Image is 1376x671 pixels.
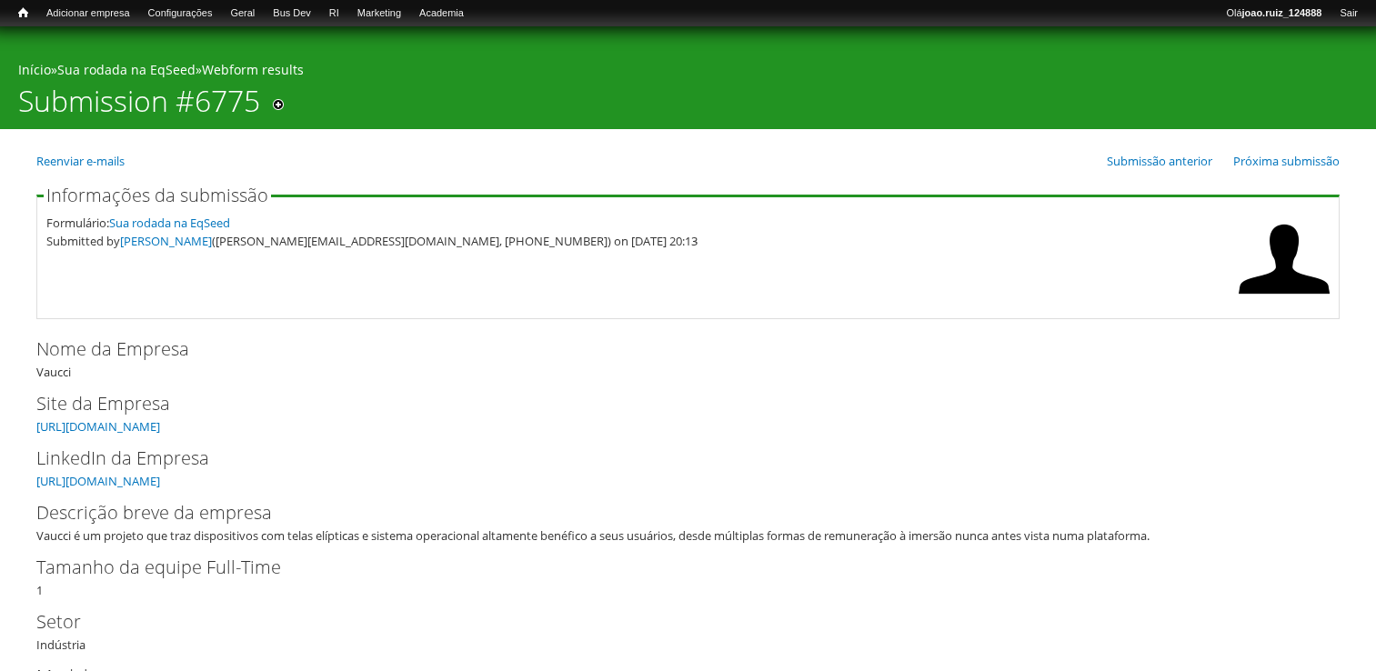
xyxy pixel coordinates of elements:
a: Próxima submissão [1233,153,1340,169]
label: Descrição breve da empresa [36,499,1310,526]
span: Início [18,6,28,19]
a: Bus Dev [264,5,320,23]
a: Sua rodada na EqSeed [109,215,230,231]
a: RI [320,5,348,23]
a: [PERSON_NAME] [120,233,212,249]
label: LinkedIn da Empresa [36,445,1310,472]
div: 1 [36,554,1340,599]
a: Geral [221,5,264,23]
img: Foto de Filipe Souza [1239,214,1330,305]
a: Webform results [202,61,304,78]
div: Indústria [36,608,1340,654]
div: Vaucci é um projeto que traz dispositivos com telas elípticas e sistema operacional altamente ben... [36,526,1328,545]
a: Submissão anterior [1107,153,1212,169]
label: Tamanho da equipe Full-Time [36,554,1310,581]
a: Reenviar e-mails [36,153,125,169]
label: Site da Empresa [36,390,1310,417]
a: Ver perfil do usuário. [1239,292,1330,308]
a: Academia [410,5,473,23]
a: Início [9,5,37,22]
div: Submitted by ([PERSON_NAME][EMAIL_ADDRESS][DOMAIN_NAME], [PHONE_NUMBER]) on [DATE] 20:13 [46,232,1230,250]
strong: joao.ruiz_124888 [1242,7,1322,18]
legend: Informações da submissão [44,186,271,205]
a: [URL][DOMAIN_NAME] [36,473,160,489]
a: Sair [1331,5,1367,23]
a: Marketing [348,5,410,23]
a: Olájoao.ruiz_124888 [1217,5,1331,23]
a: [URL][DOMAIN_NAME] [36,418,160,435]
div: Vaucci [36,335,1340,381]
div: » » [18,61,1358,84]
a: Configurações [139,5,222,23]
label: Nome da Empresa [36,335,1310,363]
div: Formulário: [46,214,1230,232]
a: Início [18,61,51,78]
label: Setor [36,608,1310,636]
a: Sua rodada na EqSeed [57,61,196,78]
h1: Submission #6775 [18,84,260,129]
a: Adicionar empresa [37,5,139,23]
